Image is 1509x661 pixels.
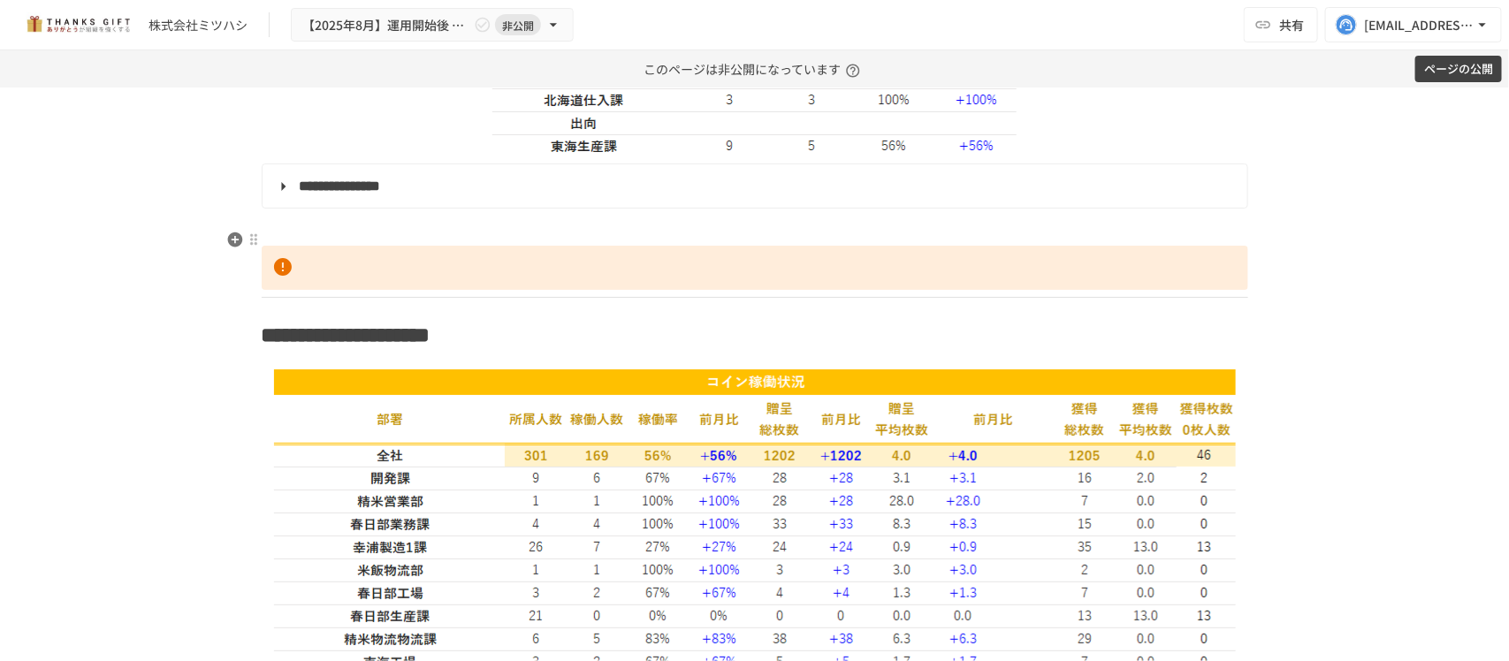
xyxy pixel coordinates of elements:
button: 【2025年8月】運用開始後 振り返りMTG非公開 [291,8,574,42]
div: [EMAIL_ADDRESS][DOMAIN_NAME] [1364,14,1474,36]
button: [EMAIL_ADDRESS][DOMAIN_NAME] [1325,7,1502,42]
img: mMP1OxWUAhQbsRWCurg7vIHe5HqDpP7qZo7fRoNLXQh [21,11,134,39]
span: 共有 [1279,15,1304,34]
span: 非公開 [495,16,541,34]
span: 【2025年8月】運用開始後 振り返りMTG [302,14,470,36]
button: ページの公開 [1415,56,1502,83]
p: このページは非公開になっています [644,50,865,87]
button: 共有 [1244,7,1318,42]
div: 株式会社ミツハシ [149,16,248,34]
